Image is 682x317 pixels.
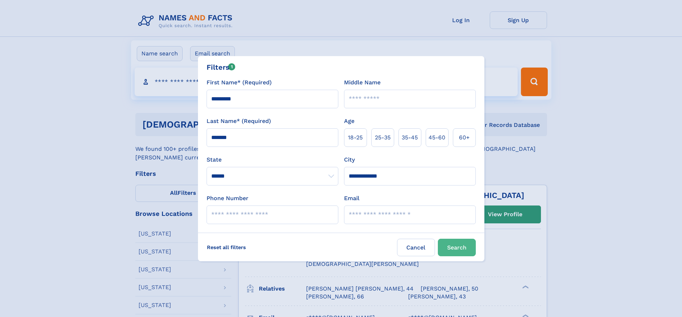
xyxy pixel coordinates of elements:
[207,78,272,87] label: First Name* (Required)
[402,133,418,142] span: 35‑45
[344,117,354,125] label: Age
[207,194,248,203] label: Phone Number
[438,239,476,256] button: Search
[344,155,355,164] label: City
[207,62,236,73] div: Filters
[459,133,470,142] span: 60+
[344,78,381,87] label: Middle Name
[397,239,435,256] label: Cancel
[429,133,445,142] span: 45‑60
[344,194,359,203] label: Email
[202,239,251,256] label: Reset all filters
[207,155,338,164] label: State
[348,133,363,142] span: 18‑25
[207,117,271,125] label: Last Name* (Required)
[375,133,391,142] span: 25‑35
